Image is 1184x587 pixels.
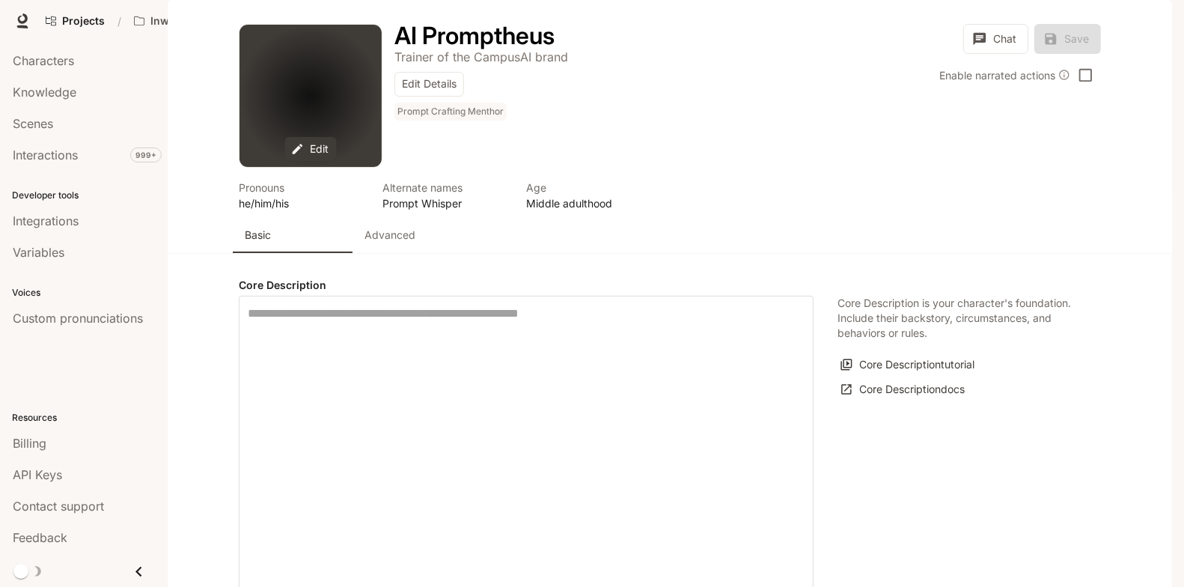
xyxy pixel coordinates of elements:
span: Prompt Crafting Menthor [394,103,510,121]
p: Prompt Whisper [382,195,508,211]
h4: Core Description [239,278,814,293]
button: Open workspace menu [127,6,257,36]
p: he/him/his [239,195,364,211]
button: Open character details dialog [526,180,652,211]
button: Open character details dialog [239,180,364,211]
p: Age [526,180,652,195]
p: Middle adulthood [526,195,652,211]
p: Basic [245,228,271,243]
span: Projects [62,15,105,28]
p: Advanced [364,228,415,243]
p: Inworld AI Demos kamil [150,15,234,28]
button: Core Descriptiontutorial [837,353,978,377]
div: / [112,13,127,29]
button: Open character details dialog [394,48,568,66]
button: Edit [285,137,337,162]
div: Enable narrated actions [939,67,1070,83]
h1: AI Promptheus [394,21,555,50]
p: Prompt Crafting Menthor [397,106,504,118]
a: Go to projects [39,6,112,36]
button: Open character details dialog [394,103,510,127]
p: Alternate names [382,180,508,195]
button: Open character details dialog [382,180,508,211]
p: Trainer of the CampusAI brand [394,49,568,64]
button: Edit Details [394,72,464,97]
a: Core Descriptiondocs [837,377,968,402]
button: Open character details dialog [394,24,555,48]
p: Core Description is your character's foundation. Include their backstory, circumstances, and beha... [837,296,1077,341]
p: Pronouns [239,180,364,195]
button: Open character avatar dialog [239,25,382,167]
button: Chat [963,24,1028,54]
